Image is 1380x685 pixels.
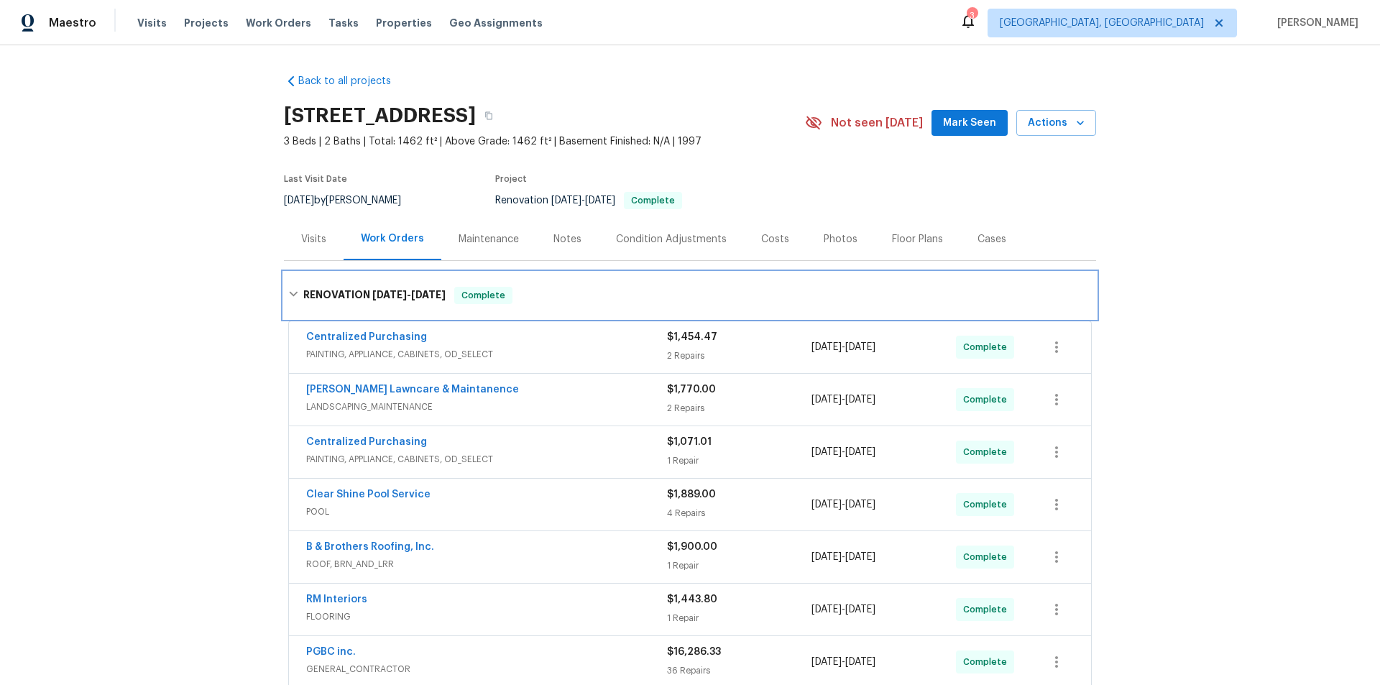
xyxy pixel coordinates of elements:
[1000,16,1204,30] span: [GEOGRAPHIC_DATA], [GEOGRAPHIC_DATA]
[306,437,427,447] a: Centralized Purchasing
[184,16,229,30] span: Projects
[667,594,717,604] span: $1,443.80
[306,610,667,624] span: FLOORING
[967,9,977,23] div: 3
[495,196,682,206] span: Renovation
[845,604,875,615] span: [DATE]
[963,655,1013,669] span: Complete
[137,16,167,30] span: Visits
[811,500,842,510] span: [DATE]
[963,497,1013,512] span: Complete
[667,489,716,500] span: $1,889.00
[811,604,842,615] span: [DATE]
[811,602,875,617] span: -
[306,400,667,414] span: LANDSCAPING_MAINTENANCE
[284,74,422,88] a: Back to all projects
[625,196,681,205] span: Complete
[306,489,431,500] a: Clear Shine Pool Service
[845,447,875,457] span: [DATE]
[301,232,326,247] div: Visits
[376,16,432,30] span: Properties
[553,232,581,247] div: Notes
[811,657,842,667] span: [DATE]
[585,196,615,206] span: [DATE]
[667,542,717,552] span: $1,900.00
[303,287,446,304] h6: RENOVATION
[551,196,615,206] span: -
[963,392,1013,407] span: Complete
[845,500,875,510] span: [DATE]
[306,385,519,395] a: [PERSON_NAME] Lawncare & Maintanence
[284,134,805,149] span: 3 Beds | 2 Baths | Total: 1462 ft² | Above Grade: 1462 ft² | Basement Finished: N/A | 1997
[306,347,667,362] span: PAINTING, APPLIANCE, CABINETS, OD_SELECT
[667,349,811,363] div: 2 Repairs
[963,340,1013,354] span: Complete
[963,602,1013,617] span: Complete
[963,550,1013,564] span: Complete
[667,506,811,520] div: 4 Repairs
[306,662,667,676] span: GENERAL_CONTRACTOR
[824,232,857,247] div: Photos
[372,290,407,300] span: [DATE]
[551,196,581,206] span: [DATE]
[1028,114,1085,132] span: Actions
[306,594,367,604] a: RM Interiors
[977,232,1006,247] div: Cases
[667,332,717,342] span: $1,454.47
[328,18,359,28] span: Tasks
[361,231,424,246] div: Work Orders
[761,232,789,247] div: Costs
[943,114,996,132] span: Mark Seen
[667,437,712,447] span: $1,071.01
[49,16,96,30] span: Maestro
[892,232,943,247] div: Floor Plans
[284,175,347,183] span: Last Visit Date
[845,657,875,667] span: [DATE]
[459,232,519,247] div: Maintenance
[495,175,527,183] span: Project
[811,395,842,405] span: [DATE]
[456,288,511,303] span: Complete
[284,192,418,209] div: by [PERSON_NAME]
[811,497,875,512] span: -
[411,290,446,300] span: [DATE]
[306,505,667,519] span: POOL
[811,550,875,564] span: -
[667,385,716,395] span: $1,770.00
[845,552,875,562] span: [DATE]
[811,655,875,669] span: -
[284,272,1096,318] div: RENOVATION [DATE]-[DATE]Complete
[306,332,427,342] a: Centralized Purchasing
[1271,16,1358,30] span: [PERSON_NAME]
[476,103,502,129] button: Copy Address
[667,647,721,657] span: $16,286.33
[616,232,727,247] div: Condition Adjustments
[1016,110,1096,137] button: Actions
[845,342,875,352] span: [DATE]
[811,340,875,354] span: -
[667,663,811,678] div: 36 Repairs
[284,196,314,206] span: [DATE]
[667,611,811,625] div: 1 Repair
[667,454,811,468] div: 1 Repair
[372,290,446,300] span: -
[306,557,667,571] span: ROOF, BRN_AND_LRR
[306,542,434,552] a: B & Brothers Roofing, Inc.
[246,16,311,30] span: Work Orders
[811,392,875,407] span: -
[811,552,842,562] span: [DATE]
[306,647,356,657] a: PGBC inc.
[931,110,1008,137] button: Mark Seen
[284,109,476,123] h2: [STREET_ADDRESS]
[306,452,667,466] span: PAINTING, APPLIANCE, CABINETS, OD_SELECT
[811,342,842,352] span: [DATE]
[667,401,811,415] div: 2 Repairs
[667,558,811,573] div: 1 Repair
[811,445,875,459] span: -
[811,447,842,457] span: [DATE]
[449,16,543,30] span: Geo Assignments
[831,116,923,130] span: Not seen [DATE]
[963,445,1013,459] span: Complete
[845,395,875,405] span: [DATE]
